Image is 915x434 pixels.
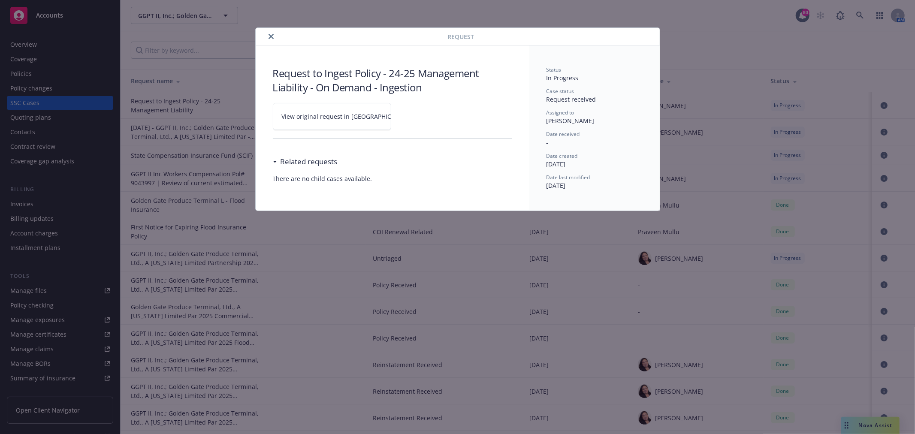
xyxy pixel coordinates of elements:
[547,74,579,82] span: In Progress
[273,174,512,183] span: There are no child cases available.
[273,66,512,94] h3: Request to Ingest Policy - 24-25 Management Liability - On Demand - Ingestion
[448,32,474,41] span: Request
[547,95,596,103] span: Request received
[547,139,549,147] span: -
[547,174,590,181] span: Date last modified
[547,181,566,190] span: [DATE]
[266,31,276,42] button: close
[273,103,391,130] a: View original request in [GEOGRAPHIC_DATA]
[547,87,574,95] span: Case status
[282,112,412,121] span: View original request in [GEOGRAPHIC_DATA]
[547,152,578,160] span: Date created
[547,160,566,168] span: [DATE]
[547,117,595,125] span: [PERSON_NAME]
[547,109,574,116] span: Assigned to
[281,156,338,167] h3: Related requests
[547,130,580,138] span: Date received
[273,156,338,167] div: Related requests
[547,66,562,73] span: Status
